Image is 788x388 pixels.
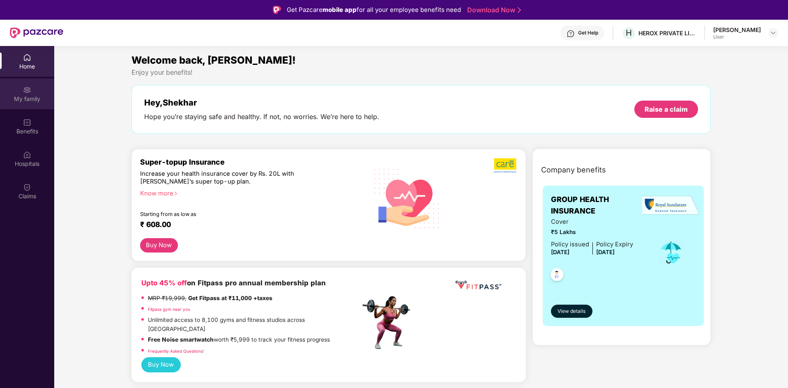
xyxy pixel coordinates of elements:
div: HEROX PRIVATE LIMITED [638,29,696,37]
img: b5dec4f62d2307b9de63beb79f102df3.png [494,158,517,173]
img: fpp.png [360,294,417,351]
img: svg+xml;base64,PHN2ZyB4bWxucz0iaHR0cDovL3d3dy53My5vcmcvMjAwMC9zdmciIHhtbG5zOnhsaW5rPSJodHRwOi8vd3... [368,158,446,238]
a: Frequently Asked Questions! [148,349,204,354]
span: Company benefits [541,164,606,176]
span: ₹5 Lakhs [551,228,633,237]
button: View details [551,305,592,318]
div: Policy Expiry [596,240,633,249]
button: Buy Now [140,238,178,253]
span: right [173,191,178,196]
img: svg+xml;base64,PHN2ZyBpZD0iSG9tZSIgeG1sbnM9Imh0dHA6Ly93d3cudzMub3JnLzIwMDAvc3ZnIiB3aWR0aD0iMjAiIG... [23,53,31,62]
div: User [713,34,761,40]
div: Know more [140,190,355,195]
del: MRP ₹19,999, [148,295,187,301]
img: Stroke [518,6,521,14]
button: Buy Now [141,357,181,372]
p: Unlimited access to 8,100 gyms and fitness studios across [GEOGRAPHIC_DATA] [148,316,360,333]
a: Download Now [467,6,518,14]
img: icon [658,239,684,266]
img: Logo [273,6,281,14]
strong: mobile app [323,6,357,14]
div: Get Help [578,30,598,36]
div: Hey, Shekhar [144,98,379,108]
span: Welcome back, [PERSON_NAME]! [131,54,296,66]
img: fppp.png [454,278,503,293]
img: New Pazcare Logo [10,28,63,38]
img: svg+xml;base64,PHN2ZyB3aWR0aD0iMjAiIGhlaWdodD0iMjAiIHZpZXdCb3g9IjAgMCAyMCAyMCIgZmlsbD0ibm9uZSIgeG... [23,86,31,94]
span: Cover [551,217,633,227]
span: [DATE] [596,249,615,255]
div: Hope you’re staying safe and healthy. If not, no worries. We’re here to help. [144,112,379,121]
div: Increase your health insurance cover by Rs. 20L with [PERSON_NAME]’s super top-up plan. [140,170,325,186]
div: [PERSON_NAME] [713,26,761,34]
b: Upto 45% off [141,279,187,287]
div: Raise a claim [645,105,688,114]
img: insurerLogo [642,195,700,216]
a: Fitpass gym near you [148,307,190,312]
img: svg+xml;base64,PHN2ZyBpZD0iQ2xhaW0iIHhtbG5zPSJodHRwOi8vd3d3LnczLm9yZy8yMDAwL3N2ZyIgd2lkdGg9IjIwIi... [23,183,31,191]
span: View details [558,308,585,315]
div: Enjoy your benefits! [131,68,711,77]
div: Starting from as low as [140,211,325,217]
div: ₹ 608.00 [140,220,352,230]
span: H [626,28,632,38]
img: svg+xml;base64,PHN2ZyB4bWxucz0iaHR0cDovL3d3dy53My5vcmcvMjAwMC9zdmciIHdpZHRoPSI0OC45NDMiIGhlaWdodD... [547,266,567,286]
div: Super-topup Insurance [140,158,360,166]
img: svg+xml;base64,PHN2ZyBpZD0iRHJvcGRvd24tMzJ4MzIiIHhtbG5zPSJodHRwOi8vd3d3LnczLm9yZy8yMDAwL3N2ZyIgd2... [770,30,776,36]
b: on Fitpass pro annual membership plan [141,279,326,287]
p: worth ₹5,999 to track your fitness progress [148,335,330,344]
strong: Free Noise smartwatch [148,336,214,343]
span: GROUP HEALTH INSURANCE [551,194,647,217]
img: svg+xml;base64,PHN2ZyBpZD0iSG9zcGl0YWxzIiB4bWxucz0iaHR0cDovL3d3dy53My5vcmcvMjAwMC9zdmciIHdpZHRoPS... [23,151,31,159]
div: Get Pazcare for all your employee benefits need [287,5,461,15]
img: svg+xml;base64,PHN2ZyBpZD0iSGVscC0zMngzMiIgeG1sbnM9Imh0dHA6Ly93d3cudzMub3JnLzIwMDAvc3ZnIiB3aWR0aD... [567,30,575,38]
img: svg+xml;base64,PHN2ZyBpZD0iQmVuZWZpdHMiIHhtbG5zPSJodHRwOi8vd3d3LnczLm9yZy8yMDAwL3N2ZyIgd2lkdGg9Ij... [23,118,31,126]
span: [DATE] [551,249,569,255]
strong: Get Fitpass at ₹11,000 +taxes [188,295,272,301]
div: Policy issued [551,240,589,249]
